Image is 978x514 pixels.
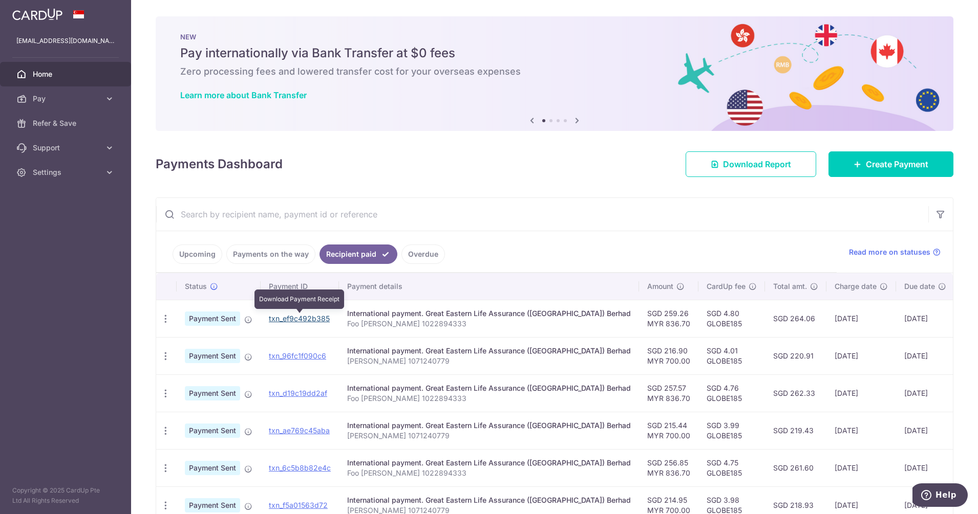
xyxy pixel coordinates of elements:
[33,143,100,153] span: Support
[826,374,896,412] td: [DATE]
[765,374,826,412] td: SGD 262.33
[647,281,673,292] span: Amount
[896,449,954,486] td: [DATE]
[269,501,328,509] a: txn_f5a01563d72
[156,198,928,231] input: Search by recipient name, payment id or reference
[320,244,397,264] a: Recipient paid
[773,281,807,292] span: Total amt.
[896,412,954,449] td: [DATE]
[226,244,315,264] a: Payments on the way
[185,386,240,400] span: Payment Sent
[180,45,929,61] h5: Pay internationally via Bank Transfer at $0 fees
[347,458,631,468] div: International payment. Great Eastern Life Assurance ([GEOGRAPHIC_DATA]) Berhad
[347,393,631,404] p: Foo [PERSON_NAME] 1022894333
[698,449,765,486] td: SGD 4.75 GLOBE185
[639,412,698,449] td: SGD 215.44 MYR 700.00
[185,349,240,363] span: Payment Sent
[180,33,929,41] p: NEW
[12,8,62,20] img: CardUp
[347,319,631,329] p: Foo [PERSON_NAME] 1022894333
[347,468,631,478] p: Foo [PERSON_NAME] 1022894333
[33,69,100,79] span: Home
[185,311,240,326] span: Payment Sent
[269,463,331,472] a: txn_6c5b8b82e4c
[33,167,100,177] span: Settings
[765,300,826,337] td: SGD 264.06
[33,94,100,104] span: Pay
[339,273,639,300] th: Payment details
[698,300,765,337] td: SGD 4.80 GLOBE185
[347,383,631,393] div: International payment. Great Eastern Life Assurance ([GEOGRAPHIC_DATA]) Berhad
[698,412,765,449] td: SGD 3.99 GLOBE185
[698,337,765,374] td: SGD 4.01 GLOBE185
[828,151,953,177] a: Create Payment
[156,155,283,173] h4: Payments Dashboard
[156,16,953,131] img: Bank transfer banner
[347,308,631,319] div: International payment. Great Eastern Life Assurance ([GEOGRAPHIC_DATA]) Berhad
[639,300,698,337] td: SGD 259.26 MYR 836.70
[765,449,826,486] td: SGD 261.60
[849,247,930,257] span: Read more on statuses
[347,356,631,366] p: [PERSON_NAME] 1071240779
[849,247,941,257] a: Read more on statuses
[826,412,896,449] td: [DATE]
[707,281,746,292] span: CardUp fee
[173,244,222,264] a: Upcoming
[180,90,307,100] a: Learn more about Bank Transfer
[33,118,100,128] span: Refer & Save
[896,374,954,412] td: [DATE]
[185,461,240,475] span: Payment Sent
[269,426,330,435] a: txn_ae769c45aba
[254,289,344,309] div: Download Payment Receipt
[826,449,896,486] td: [DATE]
[912,483,968,509] iframe: Opens a widget where you can find more information
[401,244,445,264] a: Overdue
[826,300,896,337] td: [DATE]
[904,281,935,292] span: Due date
[261,273,339,300] th: Payment ID
[723,158,791,170] span: Download Report
[686,151,816,177] a: Download Report
[269,389,327,397] a: txn_d19c19dd2af
[185,498,240,512] span: Payment Sent
[765,412,826,449] td: SGD 219.43
[765,337,826,374] td: SGD 220.91
[180,65,929,78] h6: Zero processing fees and lowered transfer cost for your overseas expenses
[347,495,631,505] div: International payment. Great Eastern Life Assurance ([GEOGRAPHIC_DATA]) Berhad
[835,281,877,292] span: Charge date
[866,158,928,170] span: Create Payment
[16,36,115,46] p: [EMAIL_ADDRESS][DOMAIN_NAME]
[185,281,207,292] span: Status
[896,337,954,374] td: [DATE]
[347,346,631,356] div: International payment. Great Eastern Life Assurance ([GEOGRAPHIC_DATA]) Berhad
[896,300,954,337] td: [DATE]
[185,423,240,438] span: Payment Sent
[269,351,326,360] a: txn_96fc1f090c6
[698,374,765,412] td: SGD 4.76 GLOBE185
[347,431,631,441] p: [PERSON_NAME] 1071240779
[639,337,698,374] td: SGD 216.90 MYR 700.00
[639,449,698,486] td: SGD 256.85 MYR 836.70
[347,420,631,431] div: International payment. Great Eastern Life Assurance ([GEOGRAPHIC_DATA]) Berhad
[639,374,698,412] td: SGD 257.57 MYR 836.70
[826,337,896,374] td: [DATE]
[269,314,330,323] a: txn_ef9c492b385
